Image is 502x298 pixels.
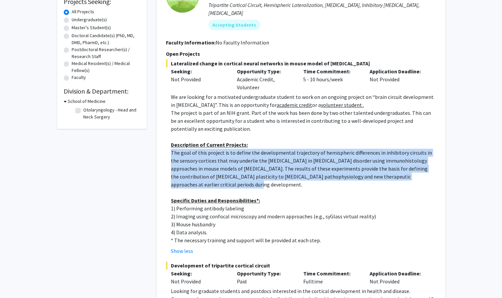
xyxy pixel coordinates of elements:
span: No Faculty Information [216,39,269,46]
u: Specific Duties and Responsibilities*: [171,197,260,204]
h2: Division & Department: [64,87,140,95]
p: Seeking: [171,269,227,277]
label: Postdoctoral Researcher(s) / Research Staff [72,46,140,60]
p: Application Deadline: [370,269,426,277]
div: Academic Credit, Volunteer [232,67,298,91]
u: volunteer student . [321,102,364,108]
iframe: Chat [5,268,28,293]
p: The project is part of an NIH grant. Part of the work has been done by two other talented undergr... [171,109,436,133]
p: Opportunity Type: [237,269,293,277]
div: Not Provided [171,75,227,83]
h3: School of Medicine [68,98,106,105]
label: Medical Resident(s) / Medical Fellow(s) [72,60,140,74]
p: The goal of this project is to define the developmental trajectory of hemispheric differences in ... [171,149,436,188]
p: Seeking: [171,67,227,75]
p: Time Commitment: [303,67,360,75]
label: Faculty [72,74,86,81]
div: Tripartite Cortical Circuit, Hemispheric Lateralization, [MEDICAL_DATA], Inhibitory [MEDICAL_DATA... [208,1,436,17]
p: 2) Imaging using confocal microscopy and modern approaches (e.g., syGlass virtual reality) [171,212,436,220]
u: Description of Current Projects: [171,141,248,148]
span: Lateralized change in cortical neural networks in mouse model of [MEDICAL_DATA] [166,59,436,67]
mat-chip: Accepting Students [208,20,260,30]
p: Open Projects [166,50,436,58]
div: Paid [232,269,298,285]
p: Opportunity Type: [237,67,293,75]
label: Master's Student(s) [72,24,111,31]
u: academic credit [277,102,312,108]
p: Application Deadline: [370,67,426,75]
p: 3) Mouse husbandry [171,220,436,228]
label: Undergraduate(s) [72,16,107,23]
b: Faculty Information: [166,39,216,46]
div: Fulltime [298,269,365,285]
p: * The necessary training and support will be provided at each step. [171,236,436,244]
span: Development of tripartite cortical circuit [166,261,436,269]
p: Time Commitment: [303,269,360,277]
label: Otolaryngology - Head and Neck Surgery [83,107,138,120]
label: All Projects [72,8,94,15]
label: Doctoral Candidate(s) (PhD, MD, DMD, PharmD, etc.) [72,32,140,46]
p: 4) Data analysis. [171,228,436,236]
div: Not Provided [171,277,227,285]
div: Not Provided [365,269,431,285]
div: 5 - 10 hours/week [298,67,365,91]
p: 1) Performing antibody labeling [171,204,436,212]
p: We are looking for a motivated undergraduate student to work on an ongoing project on “brain circ... [171,93,436,109]
button: Show less [171,247,193,255]
p: Looking for graduate students and postdocs interested in the cortical development in health and d... [171,287,436,295]
div: Not Provided [365,67,431,91]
